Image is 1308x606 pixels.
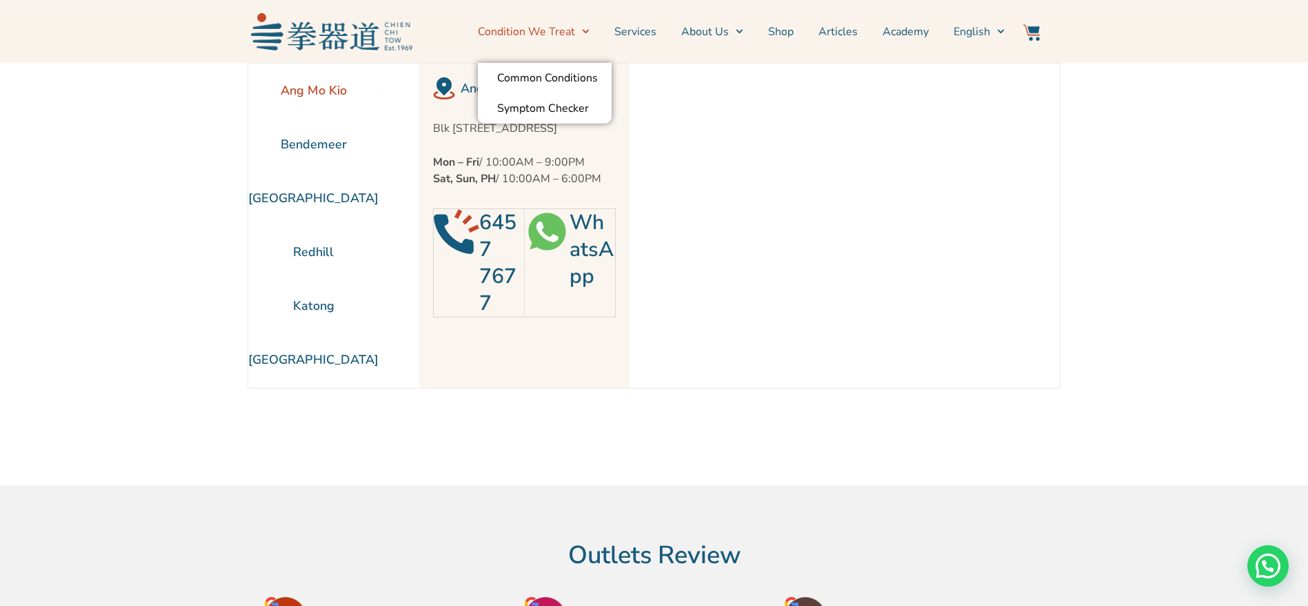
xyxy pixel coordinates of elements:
[630,63,1020,388] iframe: Chien Chi Tow Healthcare Ang Mo Kio
[433,155,479,170] strong: Mon – Fri
[954,14,1005,49] a: Switch to English
[461,79,616,98] h2: Ang Mo Kio
[478,63,612,124] ul: Condition We Treat
[1023,24,1040,41] img: Website Icon-03
[478,93,612,124] a: Symptom Checker
[419,14,1005,49] nav: Menu
[614,14,656,49] a: Services
[883,14,929,49] a: Academy
[433,120,616,137] p: Blk [STREET_ADDRESS]
[768,14,794,49] a: Shop
[954,23,990,40] span: English
[478,14,590,49] a: Condition We Treat
[478,63,612,93] a: Common Conditions
[1247,545,1289,587] div: Need help? WhatsApp contact
[433,171,496,186] strong: Sat, Sun, PH
[258,540,1051,571] h2: Outlets Review
[681,14,743,49] a: About Us
[818,14,858,49] a: Articles
[433,154,616,187] p: / 10:00AM – 9:00PM / 10:00AM – 6:00PM
[570,208,614,291] a: WhatsApp
[479,208,516,317] a: 6457 7677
